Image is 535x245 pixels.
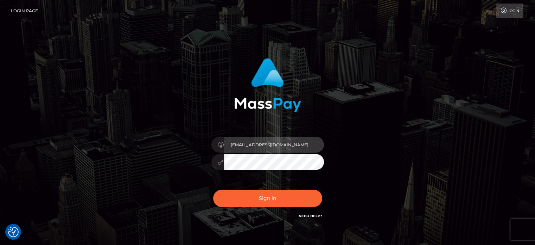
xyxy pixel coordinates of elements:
a: Login Page [11,4,38,18]
a: Login [496,4,523,18]
button: Consent Preferences [8,227,19,237]
input: Username... [224,137,324,153]
img: Revisit consent button [8,227,19,237]
button: Sign in [213,190,322,207]
a: Need Help? [299,214,322,218]
img: MassPay Login [234,58,301,112]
